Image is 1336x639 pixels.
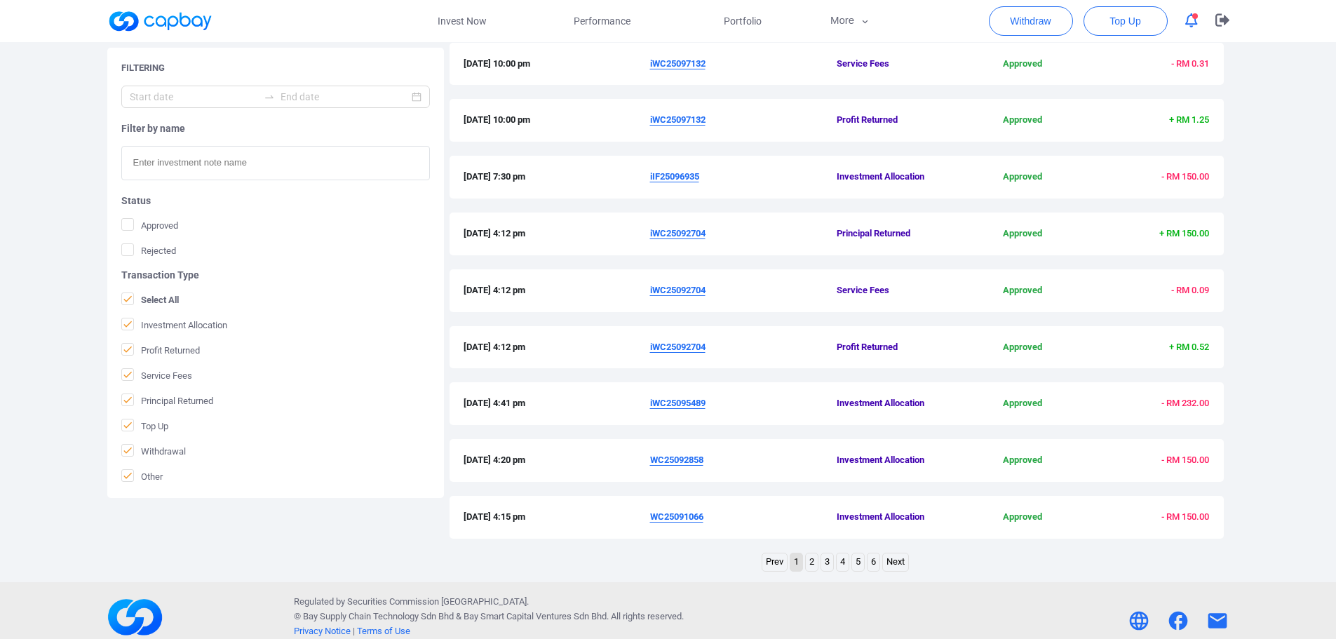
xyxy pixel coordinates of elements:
[837,57,961,72] span: Service Fees
[121,122,430,135] h5: Filter by name
[464,453,650,468] span: [DATE] 4:20 pm
[294,626,351,636] a: Privacy Notice
[837,510,961,525] span: Investment Allocation
[121,62,165,74] h5: Filtering
[1171,285,1209,295] span: - RM 0.09
[357,626,410,636] a: Terms of Use
[121,292,179,307] span: Select All
[121,243,176,257] span: Rejected
[650,58,706,69] u: iWC25097132
[837,170,961,184] span: Investment Allocation
[961,510,1085,525] span: Approved
[868,553,879,571] a: Page 6
[837,227,961,241] span: Principal Returned
[650,342,706,352] u: iWC25092704
[806,553,818,571] a: Page 2
[1161,511,1209,522] span: - RM 150.00
[1169,342,1209,352] span: + RM 0.52
[790,553,802,571] a: Page 1 is your current page
[464,340,650,355] span: [DATE] 4:12 pm
[837,453,961,468] span: Investment Allocation
[121,394,213,408] span: Principal Returned
[1109,14,1140,28] span: Top Up
[883,553,908,571] a: Next page
[989,6,1073,36] button: Withdraw
[961,170,1085,184] span: Approved
[464,170,650,184] span: [DATE] 7:30 pm
[121,194,430,207] h5: Status
[121,419,168,433] span: Top Up
[650,455,703,465] u: WC25092858
[121,269,430,281] h5: Transaction Type
[961,227,1085,241] span: Approved
[650,511,703,522] u: WC25091066
[724,13,762,29] span: Portfolio
[837,553,849,571] a: Page 4
[1169,114,1209,125] span: + RM 1.25
[264,91,275,102] span: to
[464,113,650,128] span: [DATE] 10:00 pm
[650,171,699,182] u: iIF25096935
[121,218,178,232] span: Approved
[961,283,1085,298] span: Approved
[961,57,1085,72] span: Approved
[121,469,163,483] span: Other
[264,91,275,102] span: swap-right
[464,57,650,72] span: [DATE] 10:00 pm
[837,396,961,411] span: Investment Allocation
[464,396,650,411] span: [DATE] 4:41 pm
[574,13,630,29] span: Performance
[464,227,650,241] span: [DATE] 4:12 pm
[650,398,706,408] u: iWC25095489
[464,510,650,525] span: [DATE] 4:15 pm
[130,89,258,105] input: Start date
[464,283,650,298] span: [DATE] 4:12 pm
[294,595,684,638] p: Regulated by Securities Commission [GEOGRAPHIC_DATA]. © Bay Supply Chain Technology Sdn Bhd & . A...
[961,396,1085,411] span: Approved
[837,340,961,355] span: Profit Returned
[1161,398,1209,408] span: - RM 232.00
[1161,455,1209,465] span: - RM 150.00
[650,285,706,295] u: iWC25092704
[961,113,1085,128] span: Approved
[837,283,961,298] span: Service Fees
[1159,228,1209,238] span: + RM 150.00
[852,553,864,571] a: Page 5
[121,146,430,180] input: Enter investment note name
[837,113,961,128] span: Profit Returned
[1171,58,1209,69] span: - RM 0.31
[121,368,192,382] span: Service Fees
[1161,171,1209,182] span: - RM 150.00
[961,453,1085,468] span: Approved
[650,228,706,238] u: iWC25092704
[961,340,1085,355] span: Approved
[281,89,409,105] input: End date
[121,318,227,332] span: Investment Allocation
[762,553,787,571] a: Previous page
[121,343,200,357] span: Profit Returned
[464,611,607,621] span: Bay Smart Capital Ventures Sdn Bhd
[1084,6,1168,36] button: Top Up
[821,553,833,571] a: Page 3
[121,444,186,458] span: Withdrawal
[650,114,706,125] u: iWC25097132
